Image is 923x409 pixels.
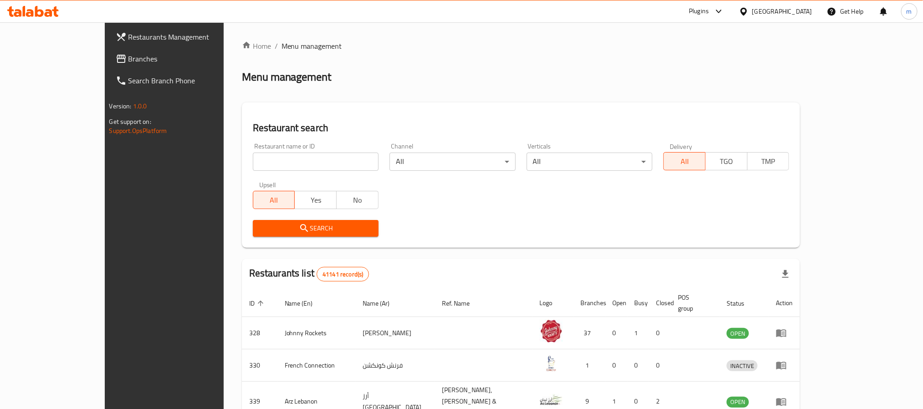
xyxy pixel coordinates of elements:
[285,298,325,309] span: Name (En)
[605,349,627,382] td: 0
[727,397,749,407] span: OPEN
[605,317,627,349] td: 0
[128,75,251,86] span: Search Branch Phone
[340,194,375,207] span: No
[108,70,259,92] a: Search Branch Phone
[527,153,652,171] div: All
[282,41,342,51] span: Menu management
[627,289,649,317] th: Busy
[249,298,267,309] span: ID
[390,153,515,171] div: All
[257,194,292,207] span: All
[627,317,649,349] td: 1
[670,143,692,149] label: Delivery
[298,194,333,207] span: Yes
[109,125,167,137] a: Support.OpsPlatform
[336,191,379,209] button: No
[259,182,276,188] label: Upsell
[277,317,356,349] td: Johnny Rockets
[242,70,332,84] h2: Menu management
[253,121,790,135] h2: Restaurant search
[294,191,337,209] button: Yes
[253,220,379,237] button: Search
[253,153,379,171] input: Search for restaurant name or ID..
[649,317,671,349] td: 0
[727,397,749,408] div: OPEN
[277,349,356,382] td: French Connection
[574,317,605,349] td: 37
[133,100,147,112] span: 1.0.0
[649,289,671,317] th: Closed
[727,360,758,371] div: INACTIVE
[747,152,790,170] button: TMP
[776,327,793,338] div: Menu
[242,41,800,51] nav: breadcrumb
[774,263,796,285] div: Export file
[649,349,671,382] td: 0
[709,155,744,168] span: TGO
[663,152,706,170] button: All
[317,267,369,281] div: Total records count
[533,289,574,317] th: Logo
[108,48,259,70] a: Branches
[689,6,709,17] div: Plugins
[128,31,251,42] span: Restaurants Management
[442,298,482,309] span: Ref. Name
[108,26,259,48] a: Restaurants Management
[667,155,702,168] span: All
[705,152,748,170] button: TGO
[605,289,627,317] th: Open
[275,41,278,51] li: /
[752,6,812,16] div: [GEOGRAPHIC_DATA]
[242,317,277,349] td: 328
[574,349,605,382] td: 1
[260,223,371,234] span: Search
[317,270,369,279] span: 41141 record(s)
[574,289,605,317] th: Branches
[109,100,132,112] span: Version:
[540,352,563,375] img: French Connection
[540,320,563,343] img: Johnny Rockets
[727,328,749,339] span: OPEN
[727,361,758,371] span: INACTIVE
[627,349,649,382] td: 0
[249,266,369,281] h2: Restaurants list
[242,349,277,382] td: 330
[128,53,251,64] span: Branches
[907,6,912,16] span: m
[355,317,435,349] td: [PERSON_NAME]
[678,292,709,314] span: POS group
[355,349,435,382] td: فرنش كونكشن
[253,191,295,209] button: All
[751,155,786,168] span: TMP
[109,116,151,128] span: Get support on:
[776,396,793,407] div: Menu
[769,289,800,317] th: Action
[727,298,756,309] span: Status
[363,298,401,309] span: Name (Ar)
[776,360,793,371] div: Menu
